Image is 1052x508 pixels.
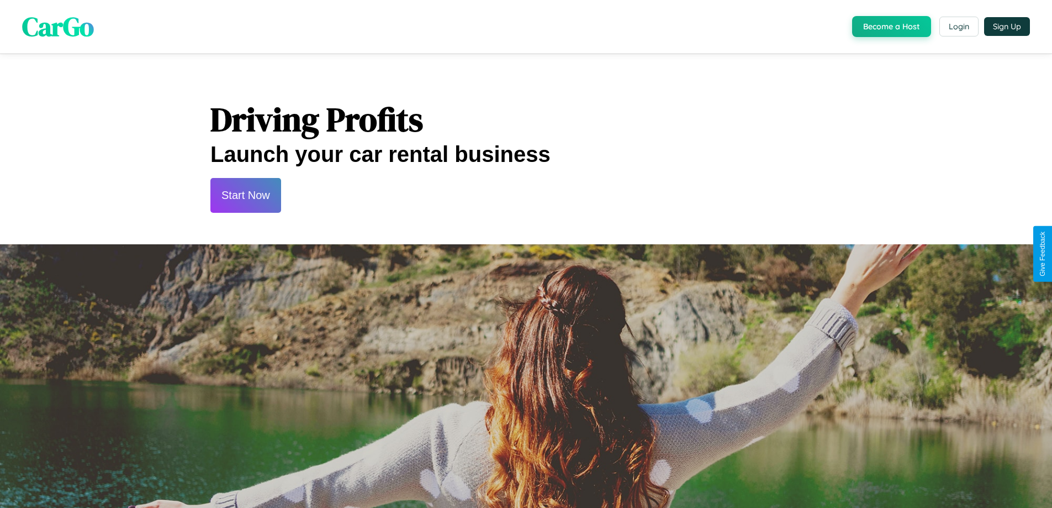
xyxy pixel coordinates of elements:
div: Give Feedback [1039,232,1046,276]
h1: Driving Profits [210,97,842,142]
span: CarGo [22,8,94,45]
button: Become a Host [852,16,931,37]
button: Login [939,17,979,36]
button: Start Now [210,178,281,213]
button: Sign Up [984,17,1030,36]
h2: Launch your car rental business [210,142,842,167]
